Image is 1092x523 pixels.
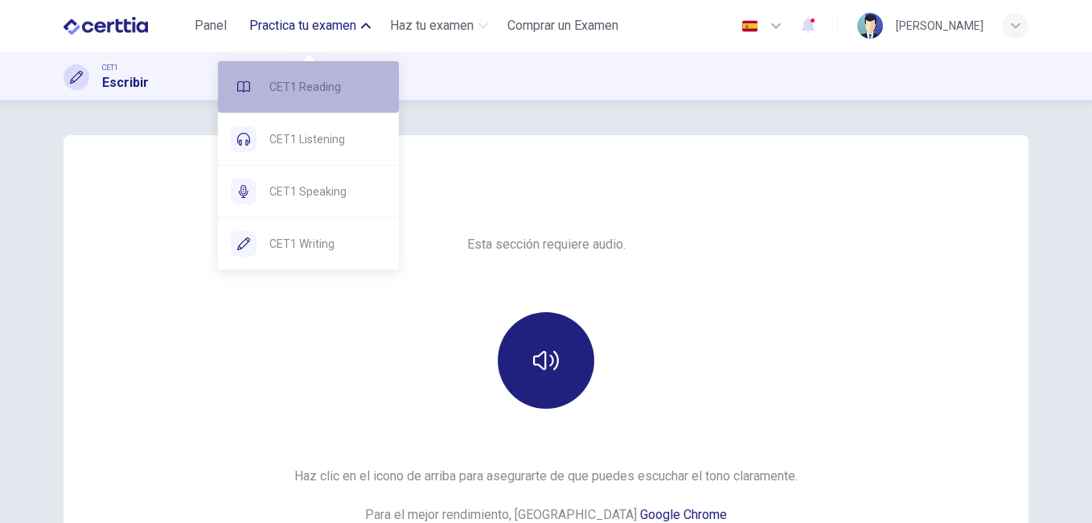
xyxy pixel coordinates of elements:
[64,10,148,42] img: CERTTIA logo
[249,16,356,35] span: Practica tu examen
[195,16,227,35] span: Panel
[269,130,386,149] span: CET1 Listening
[218,166,399,217] div: CET1 Speaking
[64,10,185,42] a: CERTTIA logo
[218,218,399,270] div: CET1 Writing
[896,16,983,35] div: [PERSON_NAME]
[640,507,727,522] a: Google Chrome
[269,234,386,253] span: CET1 Writing
[384,11,495,40] button: Haz tu examen
[102,62,118,73] span: CET1
[269,182,386,201] span: CET1 Speaking
[501,11,625,40] button: Comprar un Examen
[390,16,474,35] span: Haz tu examen
[218,61,399,113] div: CET1 Reading
[507,16,618,35] span: Comprar un Examen
[102,73,149,93] h1: Escribir
[857,13,883,39] img: Profile picture
[269,77,386,97] span: CET1 Reading
[467,235,626,254] h6: Esta sección requiere audio.
[243,11,377,40] button: Practica tu examen
[740,20,760,32] img: es
[218,113,399,165] div: CET1 Listening
[294,467,798,486] h6: Haz clic en el icono de arriba para asegurarte de que puedes escuchar el tono claramente.
[185,11,236,40] button: Panel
